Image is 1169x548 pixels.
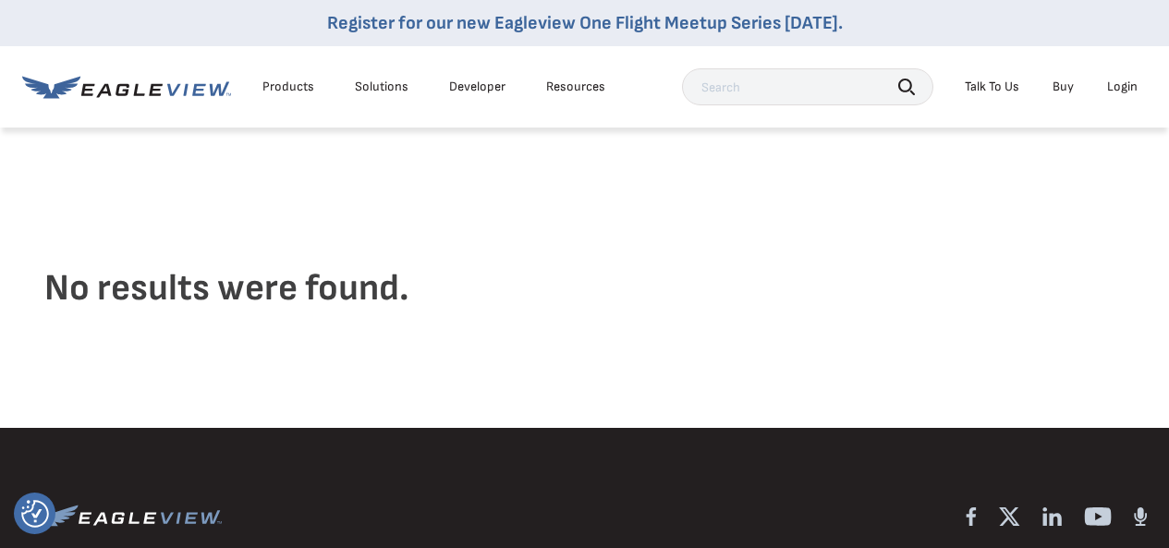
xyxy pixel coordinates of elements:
[355,79,408,95] div: Solutions
[1107,79,1138,95] div: Login
[449,79,505,95] a: Developer
[1053,79,1074,95] a: Buy
[21,500,49,528] img: Revisit consent button
[327,12,843,34] a: Register for our new Eagleview One Flight Meetup Series [DATE].
[21,500,49,528] button: Consent Preferences
[965,79,1019,95] div: Talk To Us
[682,68,933,105] input: Search
[44,218,1126,359] h4: No results were found.
[262,79,314,95] div: Products
[546,79,605,95] div: Resources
